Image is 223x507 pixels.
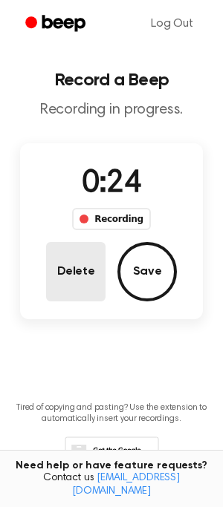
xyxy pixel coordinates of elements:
span: Contact us [9,472,214,498]
a: Log Out [136,6,208,42]
p: Recording in progress. [12,101,211,120]
a: [EMAIL_ADDRESS][DOMAIN_NAME] [72,473,180,497]
button: Save Audio Record [117,242,177,301]
div: Recording [72,208,150,230]
button: Delete Audio Record [46,242,106,301]
h1: Record a Beep [12,71,211,89]
p: Tired of copying and pasting? Use the extension to automatically insert your recordings. [12,402,211,425]
span: 0:24 [82,169,141,200]
a: Beep [15,10,99,39]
